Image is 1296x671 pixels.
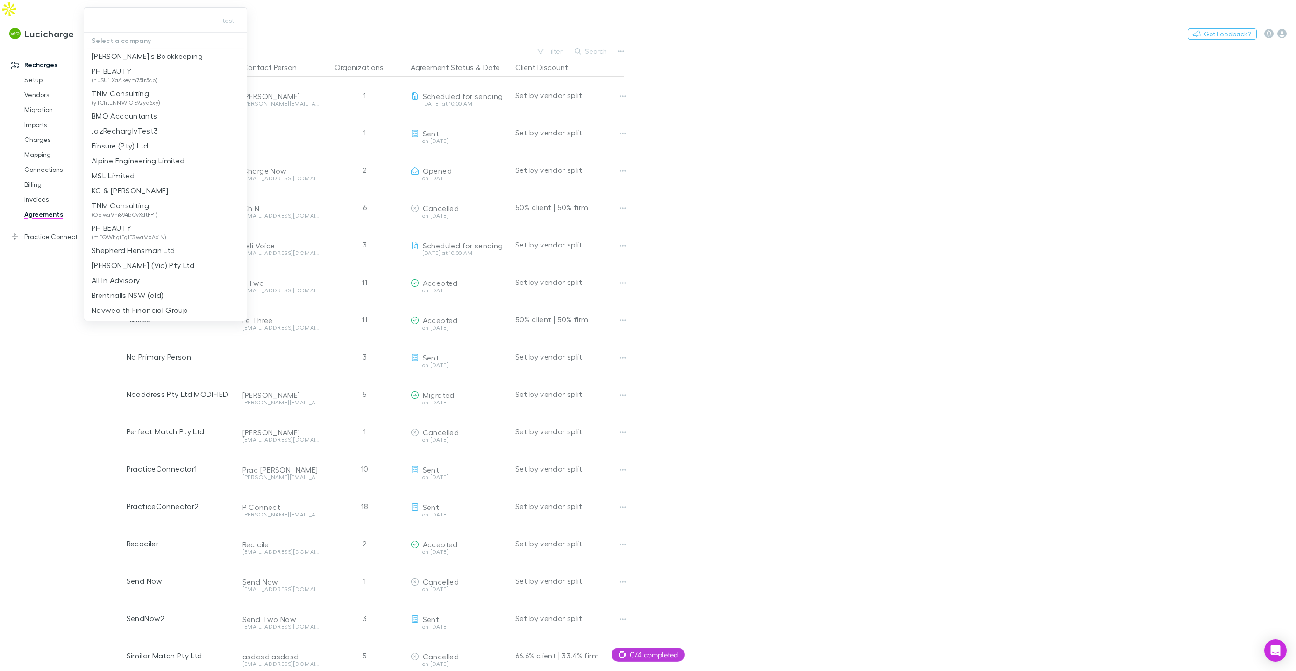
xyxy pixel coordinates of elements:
p: [PERSON_NAME]'s Bookkeeping [92,50,203,62]
p: JazRecharglyTest3 [92,125,158,136]
p: Finsure (Pty) Ltd [92,140,148,151]
p: TNM Consulting [92,88,160,99]
p: TNM Consulting [92,200,157,211]
div: Open Intercom Messenger [1264,639,1287,662]
button: test [213,15,243,26]
span: (mFQWhgfFglE3waMxAoiN) [92,233,166,241]
p: Shepherd Hensman Ltd [92,245,175,256]
span: test [222,15,234,26]
p: BMO Accountants [92,110,157,121]
p: KC & [PERSON_NAME] [92,185,169,196]
p: Select a company [84,33,247,49]
p: PH BEAUTY [92,222,166,233]
p: MSL Limited [92,170,135,181]
p: Navwealth Financial Group [92,304,188,316]
p: Brentnalls NSW (old) [92,290,164,301]
p: All In Advisory [92,275,140,286]
p: [PERSON_NAME] (Vic) Pty Ltd [92,260,194,271]
p: PH BEAUTY [92,65,157,77]
span: (yTCfitLNNWIOE9zyq6xy) [92,99,160,106]
p: Alpine Engineering Limited [92,155,185,166]
span: (nuSU1IXaAkeym75Ir5cp) [92,77,157,84]
span: (OolwaVhi894bCvXdtFPi) [92,211,157,219]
